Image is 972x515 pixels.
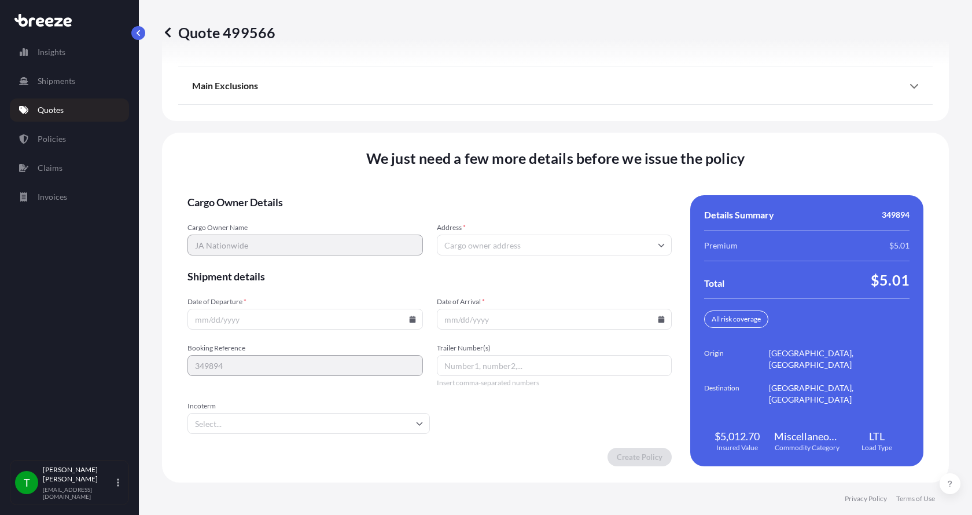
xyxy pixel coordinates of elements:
[187,195,672,209] span: Cargo Owner Details
[10,156,129,180] a: Claims
[704,382,769,406] span: Destination
[704,277,724,289] span: Total
[769,382,910,406] span: [GEOGRAPHIC_DATA], [GEOGRAPHIC_DATA]
[38,46,65,58] p: Insights
[889,240,910,251] span: $5.01
[437,309,672,330] input: mm/dd/yyyy
[10,41,129,64] a: Insights
[187,309,423,330] input: mm/dd/yyyy
[38,191,67,203] p: Invoices
[192,80,258,92] span: Main Exclusions
[162,23,275,42] p: Quote 499566
[775,443,840,452] span: Commodity Category
[437,297,672,306] span: Date of Arrival
[10,70,129,93] a: Shipments
[366,149,745,167] span: We just need a few more details before we issue the policy
[896,494,935,503] a: Terms of Use
[10,127,129,151] a: Policies
[845,494,887,503] a: Privacy Policy
[187,355,423,376] input: Your internal reference
[704,311,768,328] div: All risk coverage
[187,223,423,232] span: Cargo Owner Name
[871,271,910,289] span: $5.01
[10,98,129,122] a: Quotes
[192,72,919,100] div: Main Exclusions
[861,443,892,452] span: Load Type
[704,348,769,371] span: Origin
[38,75,75,87] p: Shipments
[43,465,115,484] p: [PERSON_NAME] [PERSON_NAME]
[187,401,430,411] span: Incoterm
[704,240,738,251] span: Premium
[437,344,672,353] span: Trailer Number(s)
[38,162,62,174] p: Claims
[24,477,30,488] span: T
[617,451,662,463] p: Create Policy
[10,185,129,209] a: Invoices
[437,235,672,255] input: Cargo owner address
[43,486,115,500] p: [EMAIL_ADDRESS][DOMAIN_NAME]
[187,297,423,306] span: Date of Departure
[187,413,430,434] input: Select...
[715,429,760,443] span: $5,012.70
[38,104,64,116] p: Quotes
[607,448,672,466] button: Create Policy
[882,209,910,221] span: 349894
[38,133,66,145] p: Policies
[187,344,423,353] span: Booking Reference
[769,348,910,371] span: [GEOGRAPHIC_DATA], [GEOGRAPHIC_DATA]
[774,429,840,443] span: Miscellaneous Manufactured Articles
[716,443,758,452] span: Insured Value
[437,223,672,232] span: Address
[187,269,672,283] span: Shipment details
[437,355,672,376] input: Number1, number2,...
[704,209,774,221] span: Details Summary
[437,378,672,388] span: Insert comma-separated numbers
[869,429,885,443] span: LTL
